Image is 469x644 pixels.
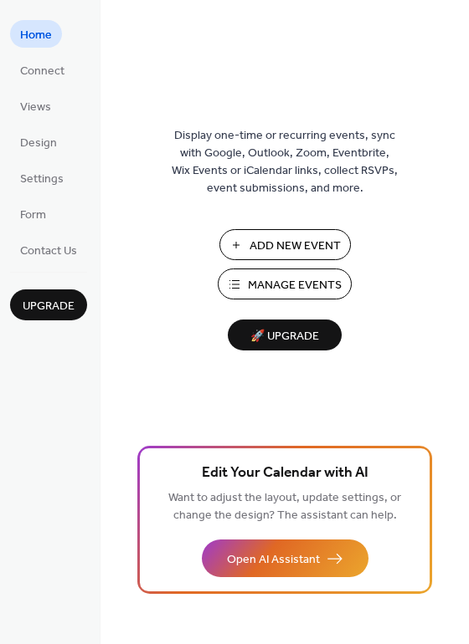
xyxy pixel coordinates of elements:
[168,487,401,527] span: Want to adjust the layout, update settings, or change the design? The assistant can help.
[10,289,87,320] button: Upgrade
[10,92,61,120] a: Views
[20,135,57,152] span: Design
[238,325,332,348] span: 🚀 Upgrade
[20,243,77,260] span: Contact Us
[20,27,52,44] span: Home
[20,63,64,80] span: Connect
[219,229,351,260] button: Add New Event
[20,171,64,188] span: Settings
[10,164,74,192] a: Settings
[172,127,398,197] span: Display one-time or recurring events, sync with Google, Outlook, Zoom, Eventbrite, Wix Events or ...
[202,462,368,485] span: Edit Your Calendar with AI
[250,238,341,255] span: Add New Event
[248,277,342,294] span: Manage Events
[202,539,368,577] button: Open AI Assistant
[10,128,67,156] a: Design
[20,207,46,224] span: Form
[227,551,320,569] span: Open AI Assistant
[228,319,342,350] button: 🚀 Upgrade
[10,56,75,84] a: Connect
[218,268,352,299] button: Manage Events
[20,99,51,116] span: Views
[10,236,87,263] a: Contact Us
[10,20,62,48] a: Home
[23,298,75,315] span: Upgrade
[10,200,56,227] a: Form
